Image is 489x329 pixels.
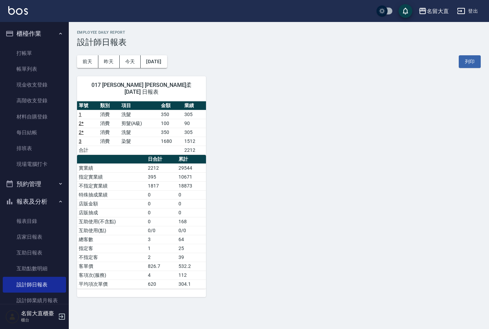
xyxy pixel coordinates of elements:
[85,82,198,95] span: 017 [PERSON_NAME] [PERSON_NAME]柔 [DATE] 日報表
[146,244,177,253] td: 1
[177,235,206,244] td: 64
[146,155,177,164] th: 日合計
[146,163,177,172] td: 2212
[77,37,481,47] h3: 設計師日報表
[146,226,177,235] td: 0/0
[77,101,206,155] table: a dense table
[183,110,206,119] td: 305
[183,128,206,137] td: 305
[3,140,66,156] a: 排班表
[416,4,452,18] button: 名留大直
[77,217,146,226] td: 互助使用(不含點)
[183,101,206,110] th: 業績
[77,208,146,217] td: 店販抽成
[77,199,146,208] td: 店販金額
[3,277,66,293] a: 設計師日報表
[146,181,177,190] td: 1817
[177,155,206,164] th: 累計
[177,280,206,288] td: 304.1
[146,253,177,262] td: 2
[79,138,81,144] a: 3
[3,261,66,276] a: 互助點數明細
[98,55,120,68] button: 昨天
[3,229,66,245] a: 店家日報表
[177,208,206,217] td: 0
[177,244,206,253] td: 25
[159,128,183,137] td: 350
[77,101,98,110] th: 單號
[3,245,66,261] a: 互助日報表
[177,226,206,235] td: 0/0
[427,7,449,15] div: 名留大直
[3,156,66,172] a: 現場電腦打卡
[21,310,56,317] h5: 名留大直櫃臺
[3,77,66,93] a: 現金收支登錄
[77,271,146,280] td: 客項次(服務)
[177,172,206,181] td: 10671
[3,109,66,125] a: 材料自購登錄
[120,128,159,137] td: 洗髮
[77,163,146,172] td: 實業績
[77,253,146,262] td: 不指定客
[177,163,206,172] td: 29544
[3,25,66,43] button: 櫃檯作業
[77,155,206,289] table: a dense table
[454,5,481,18] button: 登出
[3,93,66,109] a: 高階收支登錄
[77,181,146,190] td: 不指定實業績
[146,235,177,244] td: 3
[146,172,177,181] td: 395
[146,190,177,199] td: 0
[146,271,177,280] td: 4
[177,190,206,199] td: 0
[3,175,66,193] button: 預約管理
[183,146,206,155] td: 2212
[146,217,177,226] td: 0
[98,101,120,110] th: 類別
[3,193,66,211] button: 報表及分析
[3,45,66,61] a: 打帳單
[77,55,98,68] button: 前天
[77,30,481,35] h2: Employee Daily Report
[177,262,206,271] td: 532.2
[141,55,167,68] button: [DATE]
[77,146,98,155] td: 合計
[77,262,146,271] td: 客單價
[3,293,66,308] a: 設計師業績月報表
[3,213,66,229] a: 報表目錄
[159,110,183,119] td: 350
[120,110,159,119] td: 洗髮
[159,137,183,146] td: 1680
[98,137,120,146] td: 消費
[120,137,159,146] td: 染髮
[79,112,81,117] a: 1
[177,217,206,226] td: 168
[6,310,19,324] img: Person
[146,208,177,217] td: 0
[3,125,66,140] a: 每日結帳
[77,235,146,244] td: 總客數
[21,317,56,323] p: 櫃台
[77,244,146,253] td: 指定客
[146,280,177,288] td: 620
[77,280,146,288] td: 平均項次單價
[183,137,206,146] td: 1512
[146,199,177,208] td: 0
[399,4,412,18] button: save
[159,119,183,128] td: 100
[177,271,206,280] td: 112
[8,6,28,15] img: Logo
[177,199,206,208] td: 0
[77,226,146,235] td: 互助使用(點)
[120,55,141,68] button: 今天
[146,262,177,271] td: 826.7
[77,190,146,199] td: 特殊抽成業績
[3,61,66,77] a: 帳單列表
[177,181,206,190] td: 18873
[77,172,146,181] td: 指定實業績
[459,55,481,68] button: 列印
[120,119,159,128] td: 剪髮(A級)
[177,253,206,262] td: 39
[183,119,206,128] td: 90
[98,128,120,137] td: 消費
